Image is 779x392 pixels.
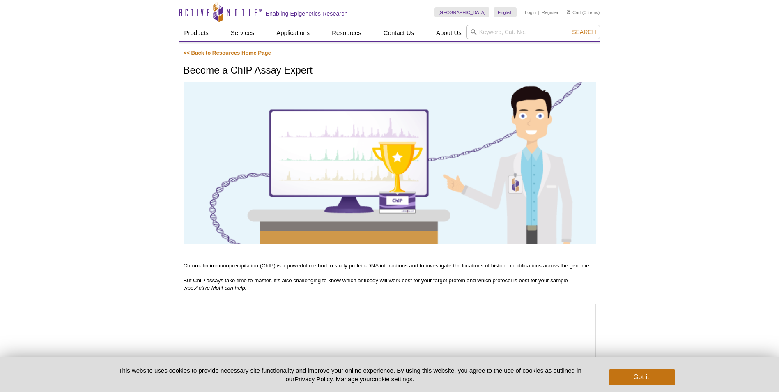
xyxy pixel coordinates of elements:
[104,366,596,383] p: This website uses cookies to provide necessary site functionality and improve your online experie...
[567,9,581,15] a: Cart
[379,25,419,41] a: Contact Us
[179,25,214,41] a: Products
[372,376,412,383] button: cookie settings
[195,285,246,291] em: Active Motif can help!
[434,7,490,17] a: [GEOGRAPHIC_DATA]
[494,7,517,17] a: English
[567,10,570,14] img: Your Cart
[570,28,598,36] button: Search
[572,29,596,35] span: Search
[609,369,675,385] button: Got it!
[184,82,596,245] img: Get the trophy - become a ChIP Expert
[431,25,466,41] a: About Us
[184,65,596,77] h1: Become a ChIP Assay Expert
[327,25,366,41] a: Resources
[294,376,332,383] a: Privacy Policy
[542,9,558,15] a: Register
[184,50,271,56] a: << Back to Resources Home Page
[266,10,348,17] h2: Enabling Epigenetics Research
[226,25,260,41] a: Services
[466,25,600,39] input: Keyword, Cat. No.
[525,9,536,15] a: Login
[271,25,315,41] a: Applications
[567,7,600,17] li: (0 items)
[538,7,540,17] li: |
[184,262,596,292] p: Chromatin immunoprecipitation (ChIP) is a powerful method to study protein-DNA interactions and t...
